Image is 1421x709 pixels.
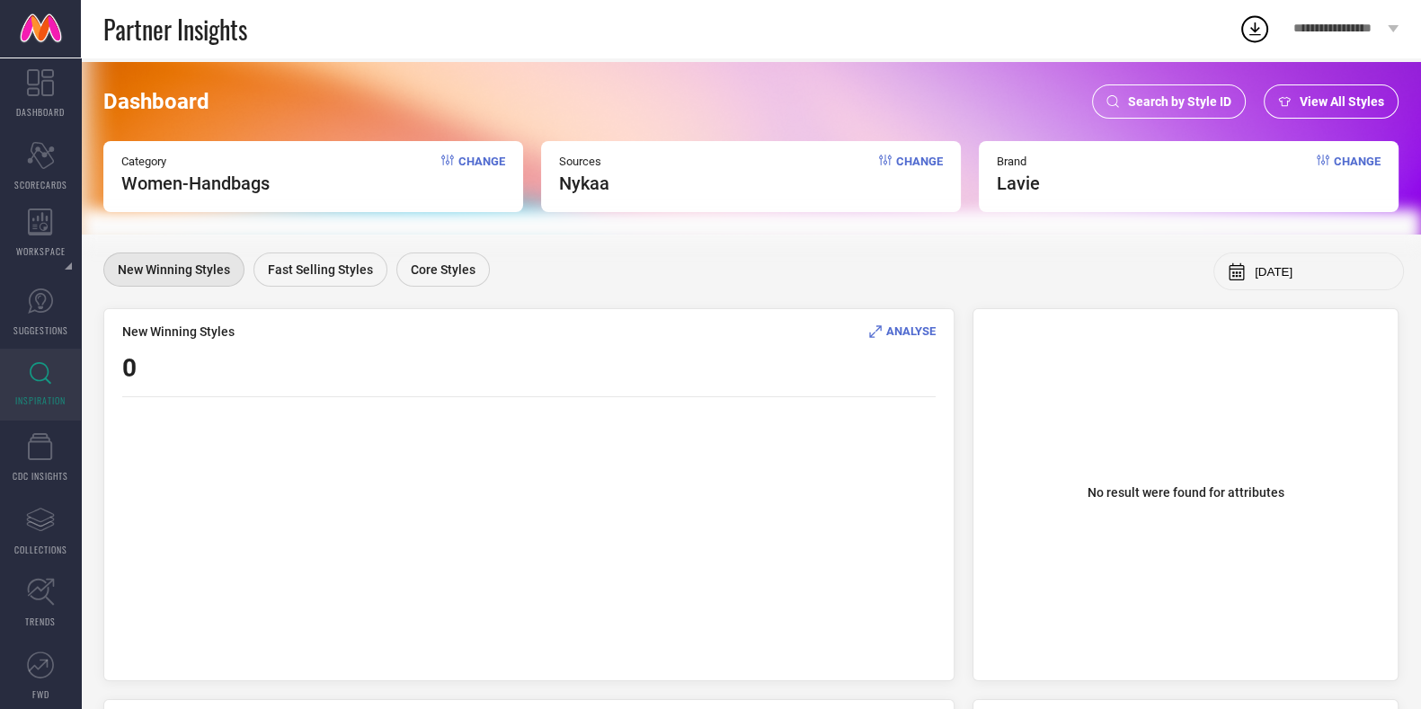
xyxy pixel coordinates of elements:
span: SCORECARDS [14,178,67,191]
span: Change [458,155,505,194]
span: Dashboard [103,89,209,114]
span: FWD [32,687,49,701]
input: Select month [1255,265,1390,279]
span: Core Styles [411,262,475,277]
span: CDC INSIGHTS [13,469,68,483]
span: SUGGESTIONS [13,323,68,337]
div: Analyse [869,323,936,340]
div: Open download list [1239,13,1271,45]
span: Search by Style ID [1128,94,1231,109]
span: COLLECTIONS [14,543,67,556]
span: No result were found for attributes [1088,485,1284,500]
span: Women-Handbags [121,173,270,194]
span: Brand [997,155,1040,168]
span: View All Styles [1300,94,1384,109]
span: Category [121,155,270,168]
span: Change [1334,155,1381,194]
span: INSPIRATION [15,394,66,407]
span: Partner Insights [103,11,247,48]
span: WORKSPACE [16,244,66,258]
span: New Winning Styles [118,262,230,277]
span: DASHBOARD [16,105,65,119]
span: New Winning Styles [122,324,235,339]
span: TRENDS [25,615,56,628]
span: 0 [122,353,137,383]
span: Sources [559,155,609,168]
span: Fast Selling Styles [268,262,373,277]
span: nykaa [559,173,609,194]
span: ANALYSE [886,324,936,338]
span: Change [896,155,943,194]
span: lavie [997,173,1040,194]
